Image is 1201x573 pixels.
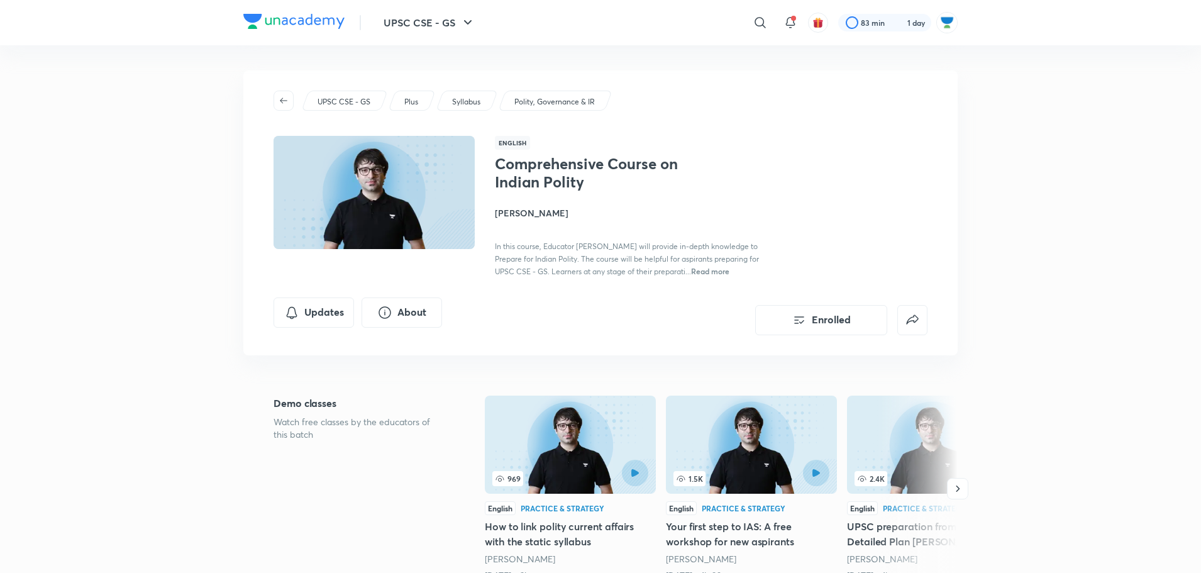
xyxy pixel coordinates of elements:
a: UPSC CSE - GS [316,96,373,108]
div: Sarmad Mehraj [666,553,837,565]
div: English [666,501,697,515]
h5: Demo classes [274,396,445,411]
h4: [PERSON_NAME] [495,206,777,220]
a: [PERSON_NAME] [666,553,736,565]
img: Jiban Jyoti Dash [936,12,958,33]
span: In this course, Educator [PERSON_NAME] will provide in-depth knowledge to Prepare for Indian Poli... [495,242,759,276]
img: streak [892,16,905,29]
div: English [847,501,878,515]
span: 2.4K [855,471,887,486]
p: Polity, Governance & IR [514,96,595,108]
p: Plus [404,96,418,108]
div: Practice & Strategy [702,504,785,512]
div: Sarmad Mehraj [485,553,656,565]
button: Updates [274,298,354,328]
a: [PERSON_NAME] [485,553,555,565]
button: false [897,305,927,335]
p: Watch free classes by the educators of this batch [274,416,445,441]
img: Thumbnail [272,135,477,250]
a: Plus [402,96,421,108]
div: Practice & Strategy [521,504,604,512]
h5: Your first step to IAS: A free workshop for new aspirants [666,519,837,549]
span: 1.5K [673,471,706,486]
div: Sarmad Mehraj [847,553,1018,565]
div: English [485,501,516,515]
img: Company Logo [243,14,345,29]
a: Polity, Governance & IR [512,96,597,108]
img: avatar [812,17,824,28]
button: About [362,298,442,328]
a: [PERSON_NAME] [847,553,917,565]
button: UPSC CSE - GS [376,10,483,35]
a: Syllabus [450,96,483,108]
button: avatar [808,13,828,33]
span: English [495,136,530,150]
h5: How to link polity current affairs with the static syllabus [485,519,656,549]
button: Enrolled [755,305,887,335]
h1: Comprehensive Course on Indian Polity [495,155,700,191]
p: UPSC CSE - GS [318,96,370,108]
p: Syllabus [452,96,480,108]
h5: UPSC preparation from Zero! Detailed Plan [PERSON_NAME] [847,519,1018,549]
span: Read more [691,266,729,276]
a: Company Logo [243,14,345,32]
span: 969 [492,471,523,486]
